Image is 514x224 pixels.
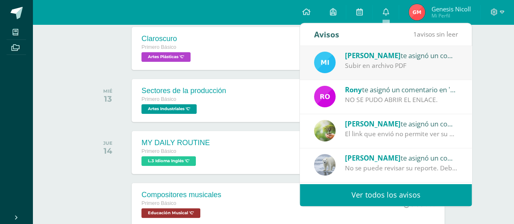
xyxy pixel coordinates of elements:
span: L.3 Idioma Inglés 'C' [141,156,196,166]
span: [PERSON_NAME] [345,153,401,163]
div: Subir en archivo PDF [345,61,458,70]
span: Primero Básico [141,44,176,50]
div: te asignó un comentario en 'La prehistoria' para 'Ciencias Sociales y Formación Ciudadana' [345,50,458,61]
span: Primero Básico [141,200,176,206]
span: avisos sin leer [413,30,458,39]
span: Artes Industriales 'C' [141,104,197,114]
div: Claroscuro [141,35,193,43]
span: [PERSON_NAME] [345,51,401,60]
img: bb12ee73cbcbadab578609fc3959b0d5.png [314,154,336,176]
div: MIÉ [103,88,113,94]
span: Mi Perfil [431,12,471,19]
div: JUE [103,140,113,146]
span: Educación Musical 'C' [141,208,200,218]
div: Compositores musicales [141,191,221,199]
img: 12b25f5302bfc2aa4146641255767367.png [314,52,336,73]
span: Artes Plásticas 'C' [141,52,191,62]
div: 14 [103,146,113,156]
div: te asignó un comentario en 'Present Continuous' para 'L.3 Idioma Inglés' [345,118,458,129]
div: 13 [103,94,113,104]
span: Primero Básico [141,148,176,154]
div: te asignó un comentario en 'Microsoft PowerPoint Agenda Virtual' para 'TIC´s Computación' [345,84,458,95]
span: 1 [413,30,416,39]
div: Avisos [314,23,339,46]
div: Sectores de la producción [141,87,226,95]
img: a580830cea912f742a8220ff4a896b19.png [409,4,425,20]
div: No se puede revisar su reporte. Debe enviarlo a mi chat personal. [345,163,458,173]
div: NO SE PUDO ABRIR EL ENLACE. [345,95,458,104]
div: MY DAILY ROUTINE [141,139,210,147]
span: Primero Básico [141,96,176,102]
span: Genesis Nicoll [431,5,471,13]
img: 1372173d9c36a2fec6213f9422fd5266.png [314,86,336,107]
span: Rony [345,85,362,94]
div: El link que envió no permite ver su archivo. Favor imprimirlo y presentarlo en clase. [345,129,458,139]
img: a5ec97171129a96b385d3d847ecf055b.png [314,120,336,141]
a: Ver todos los avisos [300,184,472,206]
span: [PERSON_NAME] [345,119,401,128]
div: te asignó un comentario en 'Instrumentos musicales' para 'Educación Musical' [345,152,458,163]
